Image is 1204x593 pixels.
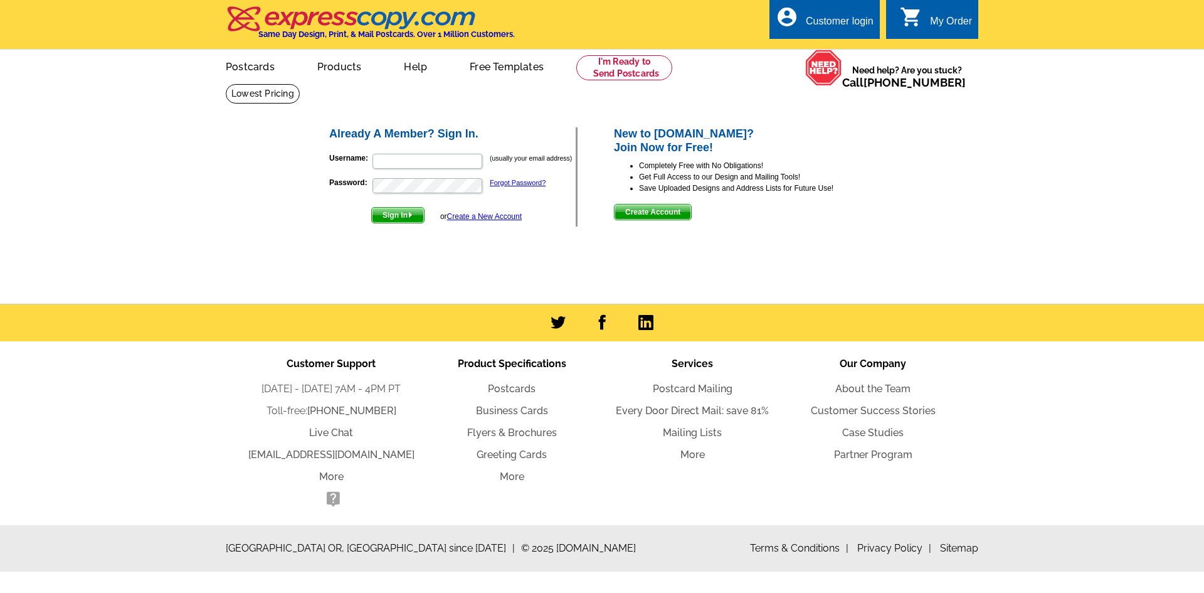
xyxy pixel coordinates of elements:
span: Sign In [372,208,424,223]
a: Customer Success Stories [811,405,936,417]
a: Privacy Policy [857,542,931,554]
a: Free Templates [450,51,564,80]
a: Forgot Password? [490,179,546,186]
a: Postcards [206,51,295,80]
img: button-next-arrow-white.png [408,212,413,218]
a: More [680,449,705,461]
a: [PHONE_NUMBER] [863,76,966,89]
a: Same Day Design, Print, & Mail Postcards. Over 1 Million Customers. [226,15,515,39]
a: More [319,471,344,483]
li: Toll-free: [241,403,421,419]
a: Flyers & Brochures [467,427,557,439]
a: Products [297,51,382,80]
a: shopping_cart My Order [900,14,972,29]
label: Password: [329,177,371,188]
span: Our Company [840,358,906,370]
a: Business Cards [476,405,548,417]
span: Product Specifications [458,358,566,370]
h2: New to [DOMAIN_NAME]? Join Now for Free! [614,127,877,154]
a: Mailing Lists [663,427,722,439]
span: Need help? Are you stuck? [842,64,972,89]
li: Get Full Access to our Design and Mailing Tools! [639,171,877,183]
span: © 2025 [DOMAIN_NAME] [521,541,636,556]
h2: Already A Member? Sign In. [329,127,576,141]
a: [EMAIL_ADDRESS][DOMAIN_NAME] [248,449,415,461]
a: Help [384,51,447,80]
span: Call [842,76,966,89]
a: [PHONE_NUMBER] [307,405,396,417]
a: Partner Program [834,449,912,461]
a: About the Team [835,383,911,395]
label: Username: [329,152,371,164]
a: Postcard Mailing [653,383,732,395]
a: Terms & Conditions [750,542,848,554]
a: Live Chat [309,427,353,439]
a: Every Door Direct Mail: save 81% [616,405,769,417]
span: [GEOGRAPHIC_DATA] OR, [GEOGRAPHIC_DATA] since [DATE] [226,541,515,556]
div: Customer login [806,16,874,33]
i: shopping_cart [900,6,922,28]
li: Save Uploaded Designs and Address Lists for Future Use! [639,183,877,194]
a: Create a New Account [447,212,522,221]
a: Greeting Cards [477,449,547,461]
a: account_circle Customer login [776,14,874,29]
a: Sitemap [940,542,978,554]
li: Completely Free with No Obligations! [639,160,877,171]
button: Sign In [371,207,425,223]
div: My Order [930,16,972,33]
span: Create Account [615,205,691,220]
button: Create Account [614,204,692,220]
small: (usually your email address) [490,154,572,162]
img: help [805,50,842,86]
i: account_circle [776,6,798,28]
span: Services [672,358,713,370]
h4: Same Day Design, Print, & Mail Postcards. Over 1 Million Customers. [258,29,515,39]
span: Customer Support [287,358,376,370]
li: [DATE] - [DATE] 7AM - 4PM PT [241,382,421,397]
a: Postcards [488,383,536,395]
a: More [500,471,524,483]
a: Case Studies [842,427,904,439]
div: or [440,211,522,222]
